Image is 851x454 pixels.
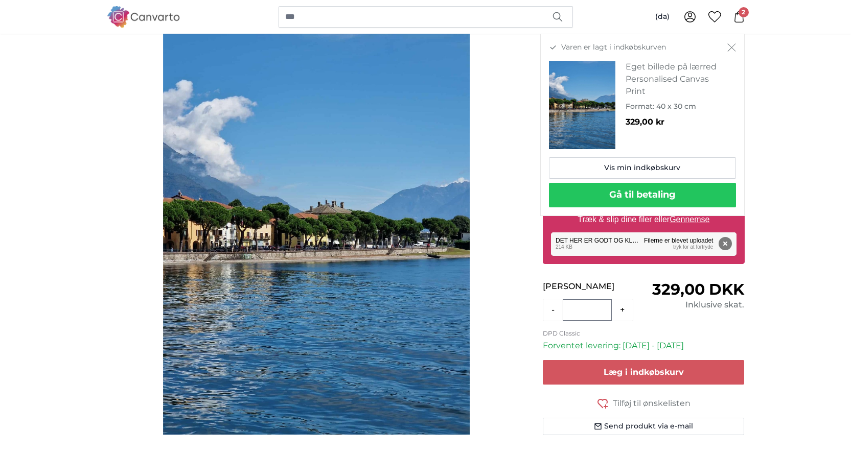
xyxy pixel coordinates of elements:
button: - [543,300,563,320]
span: 329,00 DKK [652,280,744,299]
p: [PERSON_NAME] [543,280,643,293]
button: + [612,300,633,320]
button: Send produkt via e-mail [543,418,745,435]
a: Vis min indkøbskurv [549,157,736,179]
u: Gennemse [670,215,709,224]
p: DPD Classic [543,329,745,338]
h3: Eget billede på lærred Personalised Canvas Print [626,61,728,98]
button: Tilføj til ønskelisten [543,397,745,410]
button: Gå til betaling [549,183,736,207]
img: personalised-canvas-print [163,26,470,435]
button: Læg i indkøbskurv [543,360,745,385]
img: personalised-canvas-print [549,61,615,149]
label: Træk & slip dine filer eller [573,209,714,230]
div: Inklusive skat. [643,299,744,311]
img: Canvarto [107,6,180,27]
span: Læg i indkøbskurv [604,367,684,377]
span: Tilføj til ønskelisten [613,397,691,410]
p: 329,00 kr [626,116,728,128]
span: Varen er lagt i indkøbskurven [561,42,666,53]
span: 2 [739,7,749,17]
div: Varen er lagt i indkøbskurven [540,34,745,216]
span: 40 x 30 cm [656,102,696,111]
span: Format: [626,102,654,111]
p: Forventet levering: [DATE] - [DATE] [543,340,745,352]
button: Luk [727,42,736,53]
div: 1 of 1 [107,26,526,435]
button: (da) [647,8,678,26]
